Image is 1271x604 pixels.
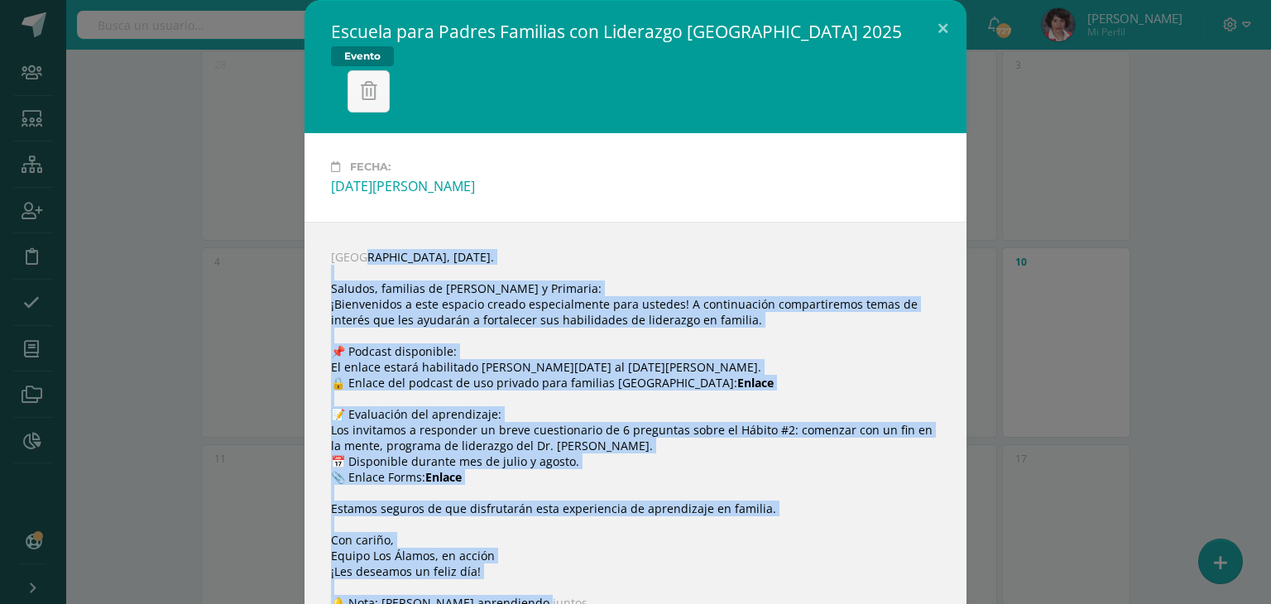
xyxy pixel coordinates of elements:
div: [DATE][PERSON_NAME] [331,177,940,195]
span: Fecha: [350,161,391,173]
a: Enlace [737,375,774,391]
h2: Escuela para Padres Familias con Liderazgo [GEOGRAPHIC_DATA] 2025 [331,20,902,43]
span: Evento [331,46,394,66]
a: Enlace [425,469,462,485]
